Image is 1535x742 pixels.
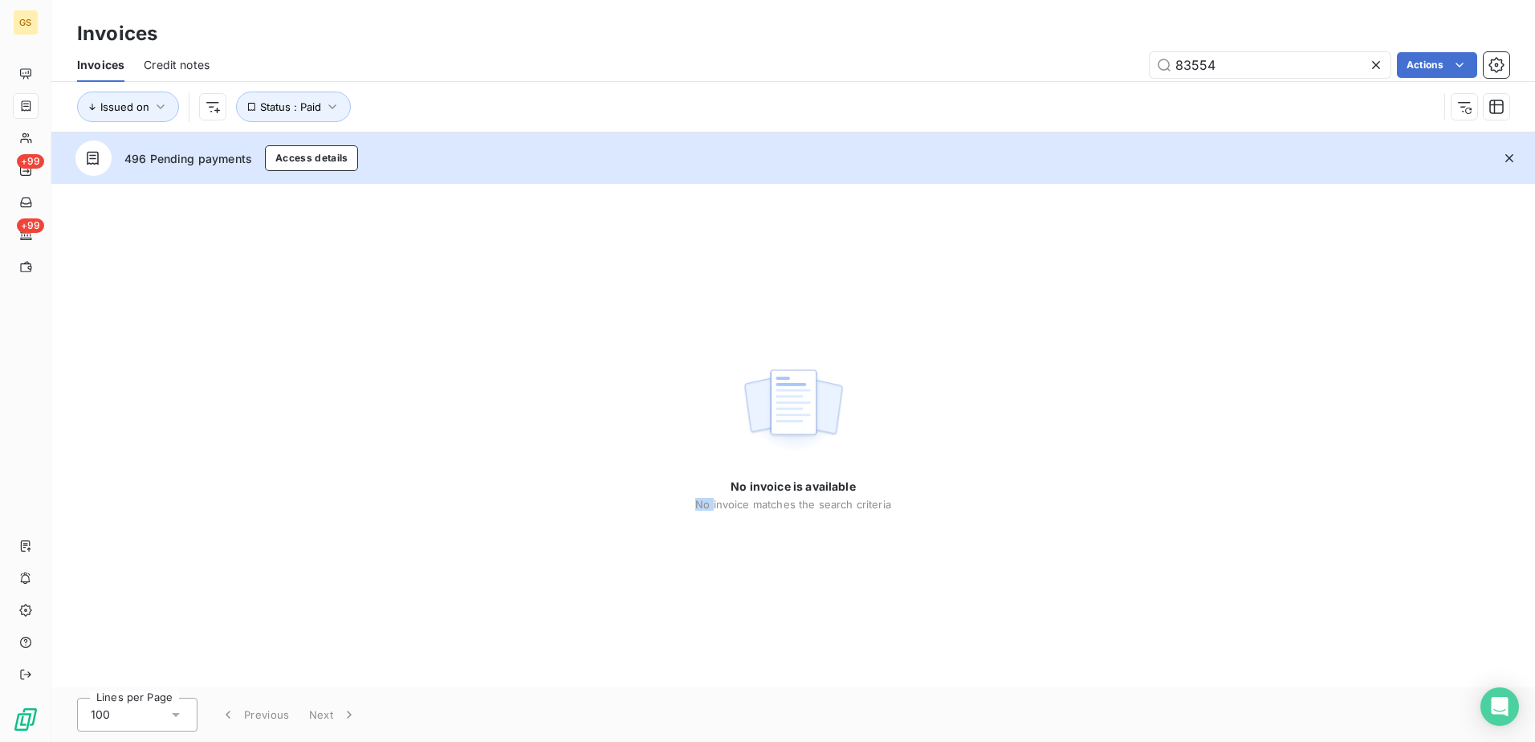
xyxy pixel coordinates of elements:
input: Search [1150,52,1390,78]
button: Status : Paid [236,92,351,122]
a: +99 [13,222,38,247]
span: 100 [91,707,110,723]
button: Access details [265,145,358,171]
span: Invoices [77,57,124,73]
span: 496 Pending payments [124,150,252,167]
img: Logo LeanPay [13,707,39,732]
span: No invoice matches the search criteria [695,498,891,511]
div: Open Intercom Messenger [1480,687,1519,726]
button: Issued on [77,92,179,122]
span: +99 [17,218,44,233]
span: No invoice is available [731,479,855,495]
button: Next [299,698,367,732]
img: empty state [742,361,845,460]
button: Previous [210,698,299,732]
a: +99 [13,157,38,183]
span: Status : Paid [260,100,321,113]
span: Issued on [100,100,149,113]
span: +99 [17,154,44,169]
span: Credit notes [144,57,210,73]
button: Actions [1397,52,1477,78]
div: GS [13,10,39,35]
h3: Invoices [77,19,157,48]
